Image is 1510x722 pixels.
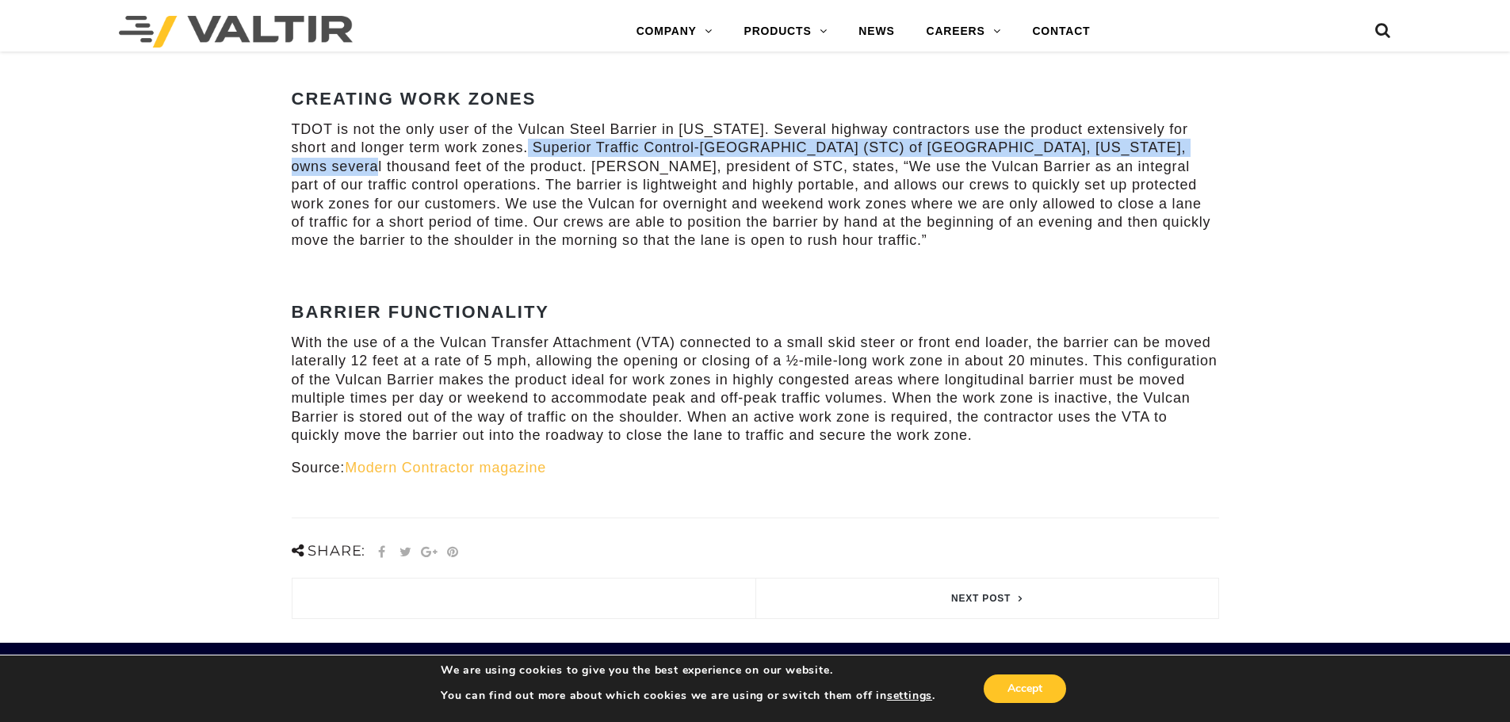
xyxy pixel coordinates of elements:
strong: Creating Work Zones [292,89,537,109]
p: With the use of a the Vulcan Transfer Attachment (VTA) connected to a small skid steer or front e... [292,334,1219,445]
p: You can find out more about which cookies we are using or switch them off in . [441,689,935,703]
span: Share: [292,542,366,560]
p: TDOT is not the only user of the Vulcan Steel Barrier in [US_STATE]. Several highway contractors ... [292,120,1219,250]
button: Accept [984,674,1066,703]
img: Valtir [119,16,353,48]
p: Source: [292,459,1219,477]
strong: Barrier Functionality [292,302,550,322]
button: settings [887,689,932,703]
p: We are using cookies to give you the best experience on our website. [441,663,935,678]
a: Modern Contractor magazine [345,460,546,476]
a: PRODUCTS [728,16,843,48]
a: Next post [755,579,1218,618]
a: CAREERS [911,16,1017,48]
a: NEWS [843,16,910,48]
a: CONTACT [1016,16,1106,48]
a: COMPANY [621,16,728,48]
